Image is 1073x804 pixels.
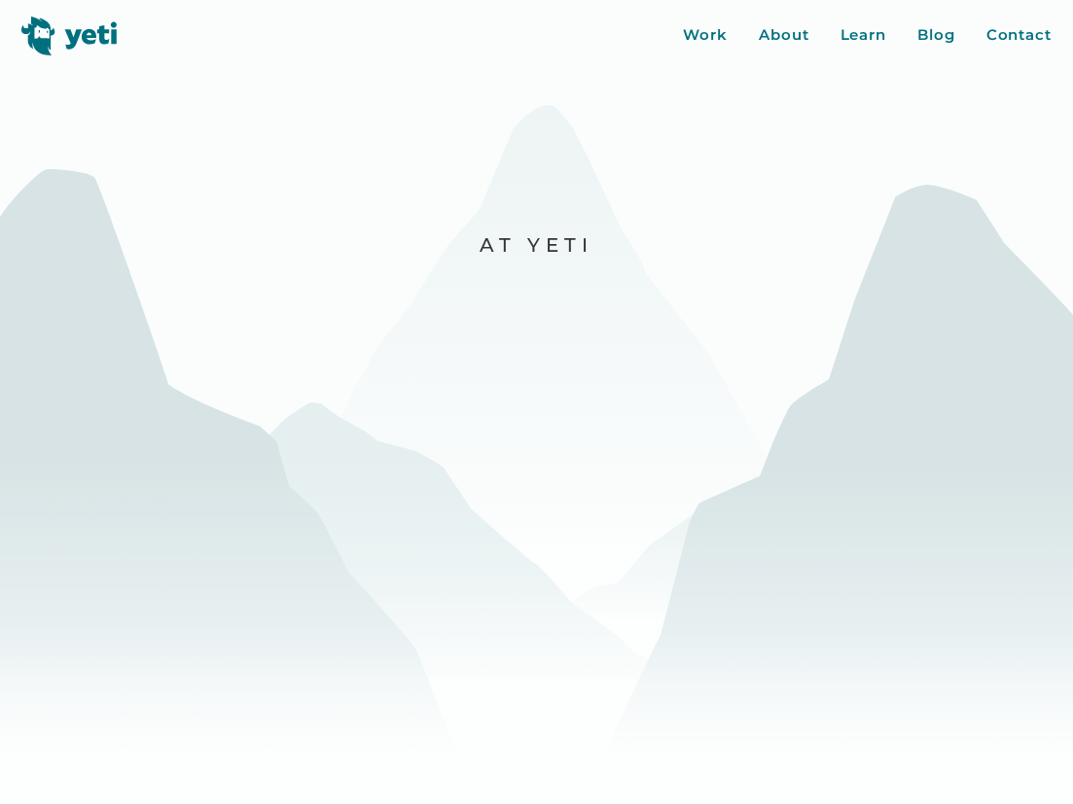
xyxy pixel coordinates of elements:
a: About [759,24,809,47]
a: Contact [986,24,1052,47]
a: Learn [841,24,887,47]
a: Blog [917,24,955,47]
img: Yeti logo [21,17,118,55]
p: At Yeti [220,233,853,259]
a: Work [683,24,728,47]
